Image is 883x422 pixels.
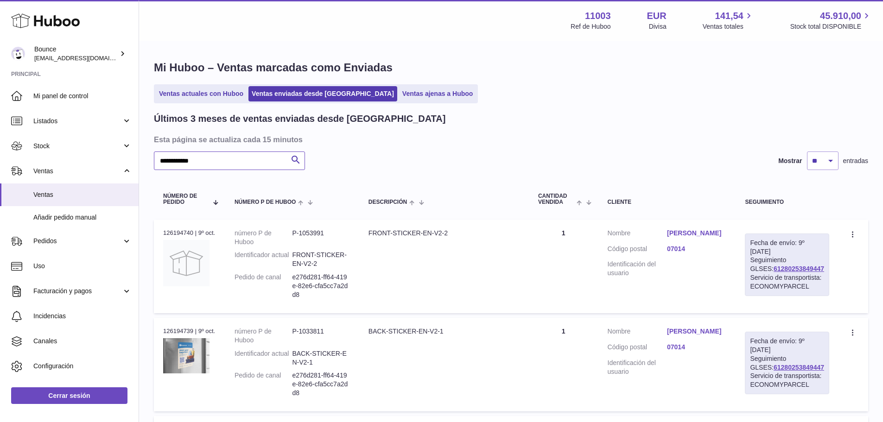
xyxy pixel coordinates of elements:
div: Divisa [649,22,667,31]
span: Ventas [33,190,132,199]
dd: BACK-STICKER-EN-V2-1 [292,349,349,367]
a: Ventas actuales con Huboo [156,86,247,101]
a: 141,54 Ventas totales [703,10,754,31]
span: Número de pedido [163,193,208,205]
div: 126194739 | 9º oct. [163,327,216,335]
dd: FRONT-STICKER-EN-V2-2 [292,251,349,268]
span: Añadir pedido manual [33,213,132,222]
span: 141,54 [715,10,743,22]
strong: EUR [647,10,667,22]
div: FRONT-STICKER-EN-V2-2 [368,229,520,238]
span: 45.910,00 [820,10,861,22]
div: Seguimiento GLSES: [745,332,829,394]
h1: Mi Huboo – Ventas marcadas como Enviadas [154,60,868,75]
img: no-photo.jpg [163,240,210,286]
span: Ventas totales [703,22,754,31]
a: 45.910,00 Stock total DISPONIBLE [790,10,872,31]
div: Servicio de transportista: ECONOMYPARCEL [750,273,824,291]
a: Ventas ajenas a Huboo [399,86,476,101]
a: Ventas enviadas desde [GEOGRAPHIC_DATA] [248,86,397,101]
dd: e276d281-ff64-419e-82e6-cfa5cc7a2dd8 [292,273,349,299]
span: Uso [33,262,132,271]
dd: e276d281-ff64-419e-82e6-cfa5cc7a2dd8 [292,371,349,397]
span: entradas [843,157,868,165]
div: 126194740 | 9º oct. [163,229,216,237]
span: Incidencias [33,312,132,321]
td: 1 [529,220,598,313]
h3: Esta página se actualiza cada 15 minutos [154,134,866,145]
div: Seguimiento GLSES: [745,233,829,296]
h2: Últimos 3 meses de ventas enviadas desde [GEOGRAPHIC_DATA] [154,113,445,125]
a: [PERSON_NAME] [667,327,726,336]
span: Stock [33,142,122,151]
span: número P de Huboo [235,199,296,205]
img: internalAdmin-11003@internal.huboo.com [11,47,25,61]
strong: 11003 [585,10,611,22]
dt: Código postal [608,343,667,354]
label: Mostrar [778,157,802,165]
div: Seguimiento [745,199,829,205]
span: Pedidos [33,237,122,246]
dt: Nombre [608,327,667,338]
td: 1 [529,318,598,411]
dt: Código postal [608,245,667,256]
dt: Nombre [608,229,667,240]
dt: Identificador actual [235,349,292,367]
span: Descripción [368,199,407,205]
div: Bounce [34,45,118,63]
span: Mi panel de control [33,92,132,101]
div: Cliente [608,199,727,205]
div: Ref de Huboo [571,22,610,31]
span: Canales [33,337,132,346]
span: Facturación y pagos [33,287,122,296]
span: Ventas [33,167,122,176]
dt: número P de Huboo [235,327,292,345]
a: Cerrar sesión [11,387,127,404]
span: Listados [33,117,122,126]
span: Cantidad vendida [538,193,574,205]
a: 61280253849447 [774,364,824,371]
dt: Pedido de canal [235,273,292,299]
dt: Identificación del usuario [608,260,667,277]
div: Fecha de envío: 9º [DATE] [750,337,824,354]
dt: Identificador actual [235,251,292,268]
img: 1740744079.jpg [163,338,210,373]
span: Stock total DISPONIBLE [790,22,872,31]
a: 61280253849447 [774,265,824,272]
dd: P-1033811 [292,327,349,345]
span: [EMAIL_ADDRESS][DOMAIN_NAME] [34,54,136,62]
dd: P-1053991 [292,229,349,246]
div: Servicio de transportista: ECONOMYPARCEL [750,372,824,389]
dt: número P de Huboo [235,229,292,246]
dt: Pedido de canal [235,371,292,397]
a: 07014 [667,245,726,253]
div: BACK-STICKER-EN-V2-1 [368,327,520,336]
a: 07014 [667,343,726,352]
div: Fecha de envío: 9º [DATE] [750,239,824,256]
a: [PERSON_NAME] [667,229,726,238]
dt: Identificación del usuario [608,359,667,376]
span: Configuración [33,362,132,371]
